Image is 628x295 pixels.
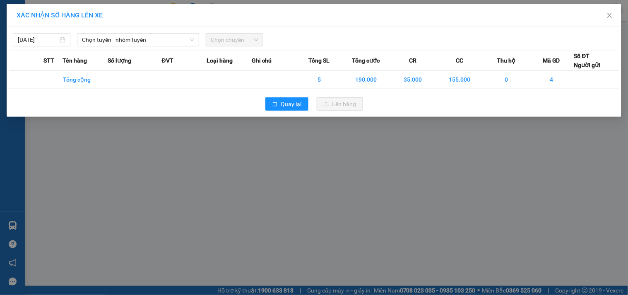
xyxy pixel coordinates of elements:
span: Chọn tuyến - nhóm tuyến [82,34,194,46]
td: 5 [297,70,342,89]
button: rollbackQuay lại [265,97,308,111]
span: XÁC NHẬN SỐ HÀNG LÊN XE [17,11,103,19]
td: 155.000 [436,70,484,89]
input: 13/09/2025 [18,35,58,44]
span: Chọn chuyến [211,34,258,46]
span: down [190,37,195,42]
td: 190.000 [342,70,390,89]
td: 0 [484,70,529,89]
span: Loại hàng [207,56,233,65]
span: Thu hộ [497,56,516,65]
li: - [STREET_ADDRESS] [10,36,161,47]
div: Số ĐT Người gửi [574,51,601,70]
span: Quay lại [281,99,302,109]
button: uploadLên hàng [317,97,363,111]
span: close [606,12,613,19]
h1: 0919202881 [10,47,161,61]
td: Tổng cộng [63,70,108,89]
span: Ghi chú [252,56,272,65]
button: Close [598,4,621,27]
span: Tổng cước [352,56,380,65]
span: ĐVT [162,56,173,65]
td: 35.000 [390,70,436,89]
span: CR [409,56,416,65]
span: Mã GD [543,56,560,65]
span: Tên hàng [63,56,87,65]
span: environment [10,38,17,45]
span: Số lượng [108,56,131,65]
span: Tổng SL [308,56,330,65]
span: CC [456,56,463,65]
b: GỬI : VP [GEOGRAPHIC_DATA] [10,8,123,36]
span: rollback [272,101,278,108]
td: 4 [529,70,574,89]
h1: [PERSON_NAME] [10,61,161,75]
span: STT [43,56,54,65]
